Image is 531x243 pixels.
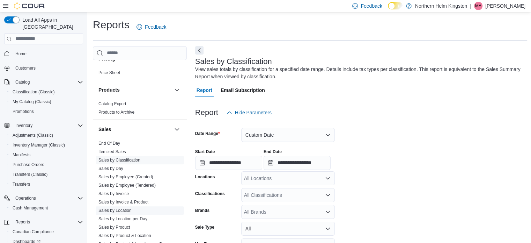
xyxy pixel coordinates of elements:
button: Adjustments (Classic) [7,130,86,140]
span: Inventory Manager (Classic) [13,142,65,148]
button: All [241,222,335,236]
span: Sales by Invoice & Product [98,199,148,205]
div: Maria Amorim [474,2,482,10]
a: Cash Management [10,204,51,212]
a: Itemized Sales [98,149,126,154]
img: Cova [14,2,45,9]
button: Classification (Classic) [7,87,86,97]
a: Customers [13,64,38,72]
button: My Catalog (Classic) [7,97,86,107]
button: Operations [1,193,86,203]
span: Promotions [13,109,34,114]
button: Next [195,46,204,55]
span: Classification (Classic) [13,89,55,95]
a: Sales by Product [98,225,130,230]
span: Report [197,83,212,97]
span: End Of Day [98,141,120,146]
span: Catalog [13,78,83,86]
button: Cash Management [7,203,86,213]
label: Locations [195,174,215,180]
span: Customers [15,65,36,71]
button: Custom Date [241,128,335,142]
button: Hide Parameters [224,106,274,120]
input: Press the down key to open a popover containing a calendar. [195,156,262,170]
a: Price Sheet [98,70,120,75]
button: Products [98,86,171,93]
span: Sales by Location [98,208,132,213]
span: My Catalog (Classic) [10,98,83,106]
span: Classification (Classic) [10,88,83,96]
a: Feedback [134,20,169,34]
span: Inventory Manager (Classic) [10,141,83,149]
span: Purchase Orders [10,160,83,169]
span: Sales by Employee (Tendered) [98,183,156,188]
button: Reports [1,217,86,227]
button: Inventory [1,121,86,130]
button: Sales [98,126,171,133]
label: Start Date [195,149,215,155]
a: Sales by Classification [98,158,140,163]
span: Cash Management [13,205,48,211]
button: Transfers (Classic) [7,170,86,179]
a: Inventory Manager (Classic) [10,141,68,149]
input: Press the down key to open a popover containing a calendar. [264,156,331,170]
span: Transfers (Classic) [10,170,83,179]
h3: Sales by Classification [195,57,272,66]
span: Home [13,49,83,58]
span: Transfers [10,180,83,188]
span: Cash Management [10,204,83,212]
button: Customers [1,63,86,73]
span: Operations [13,194,83,202]
span: Products to Archive [98,109,134,115]
a: Sales by Location [98,208,132,213]
a: Promotions [10,107,37,116]
button: Sales [173,125,181,134]
a: Sales by Day [98,166,123,171]
span: Transfers [13,181,30,187]
span: Inventory [15,123,32,128]
span: Hide Parameters [235,109,272,116]
span: Sales by Product [98,224,130,230]
button: Catalog [13,78,32,86]
span: MA [475,2,481,10]
span: Manifests [13,152,30,158]
span: Purchase Orders [13,162,44,167]
label: End Date [264,149,282,155]
a: Transfers [10,180,33,188]
span: Canadian Compliance [13,229,54,235]
span: Feedback [145,23,166,30]
span: Home [15,51,27,57]
a: Classification (Classic) [10,88,58,96]
span: Adjustments (Classic) [13,133,53,138]
a: My Catalog (Classic) [10,98,54,106]
input: Dark Mode [388,2,403,9]
a: Purchase Orders [10,160,47,169]
a: Adjustments (Classic) [10,131,56,140]
button: Pricing [173,55,181,63]
span: Feedback [361,2,382,9]
button: Open list of options [325,176,331,181]
span: Customers [13,64,83,72]
p: | [470,2,471,10]
a: End Of Day [98,141,120,146]
span: Catalog Export [98,101,126,107]
span: Sales by Classification [98,157,140,163]
span: Load All Apps in [GEOGRAPHIC_DATA] [20,16,83,30]
a: Sales by Location per Day [98,216,147,221]
a: Sales by Employee (Created) [98,174,153,179]
span: Operations [15,195,36,201]
div: View sales totals by classification for a specified date range. Details include tax types per cla... [195,66,524,80]
div: Pricing [93,69,187,80]
span: Inventory [13,121,83,130]
button: Reports [13,218,33,226]
button: Catalog [1,77,86,87]
h3: Sales [98,126,111,133]
button: Purchase Orders [7,160,86,170]
span: Canadian Compliance [10,228,83,236]
a: Manifests [10,151,33,159]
